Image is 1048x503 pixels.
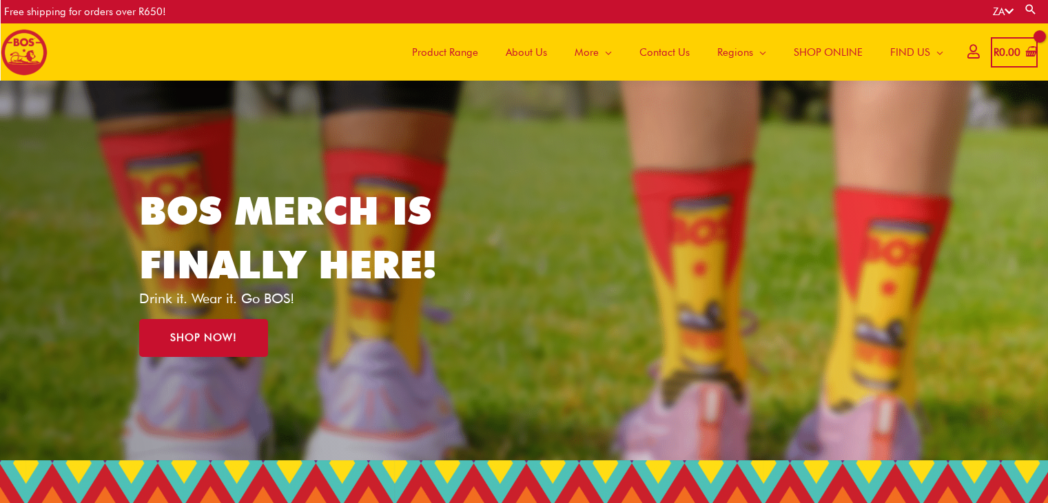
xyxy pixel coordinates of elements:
a: More [561,23,626,81]
img: BOS logo finals-200px [1,29,48,76]
span: More [575,32,599,73]
a: View Shopping Cart, empty [991,37,1038,68]
nav: Site Navigation [388,23,957,81]
a: SHOP NOW! [139,319,268,357]
span: Contact Us [639,32,690,73]
span: SHOP ONLINE [794,32,863,73]
a: About Us [492,23,561,81]
a: Contact Us [626,23,703,81]
bdi: 0.00 [994,46,1020,59]
a: Regions [703,23,780,81]
span: Regions [717,32,753,73]
span: FIND US [890,32,930,73]
a: SHOP ONLINE [780,23,876,81]
a: ZA [993,6,1014,18]
span: About Us [506,32,547,73]
a: Search button [1024,3,1038,16]
span: SHOP NOW! [170,333,237,343]
a: Product Range [398,23,492,81]
p: Drink it. Wear it. Go BOS! [139,291,458,305]
span: Product Range [412,32,478,73]
span: R [994,46,999,59]
a: BOS MERCH IS FINALLY HERE! [139,187,437,287]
